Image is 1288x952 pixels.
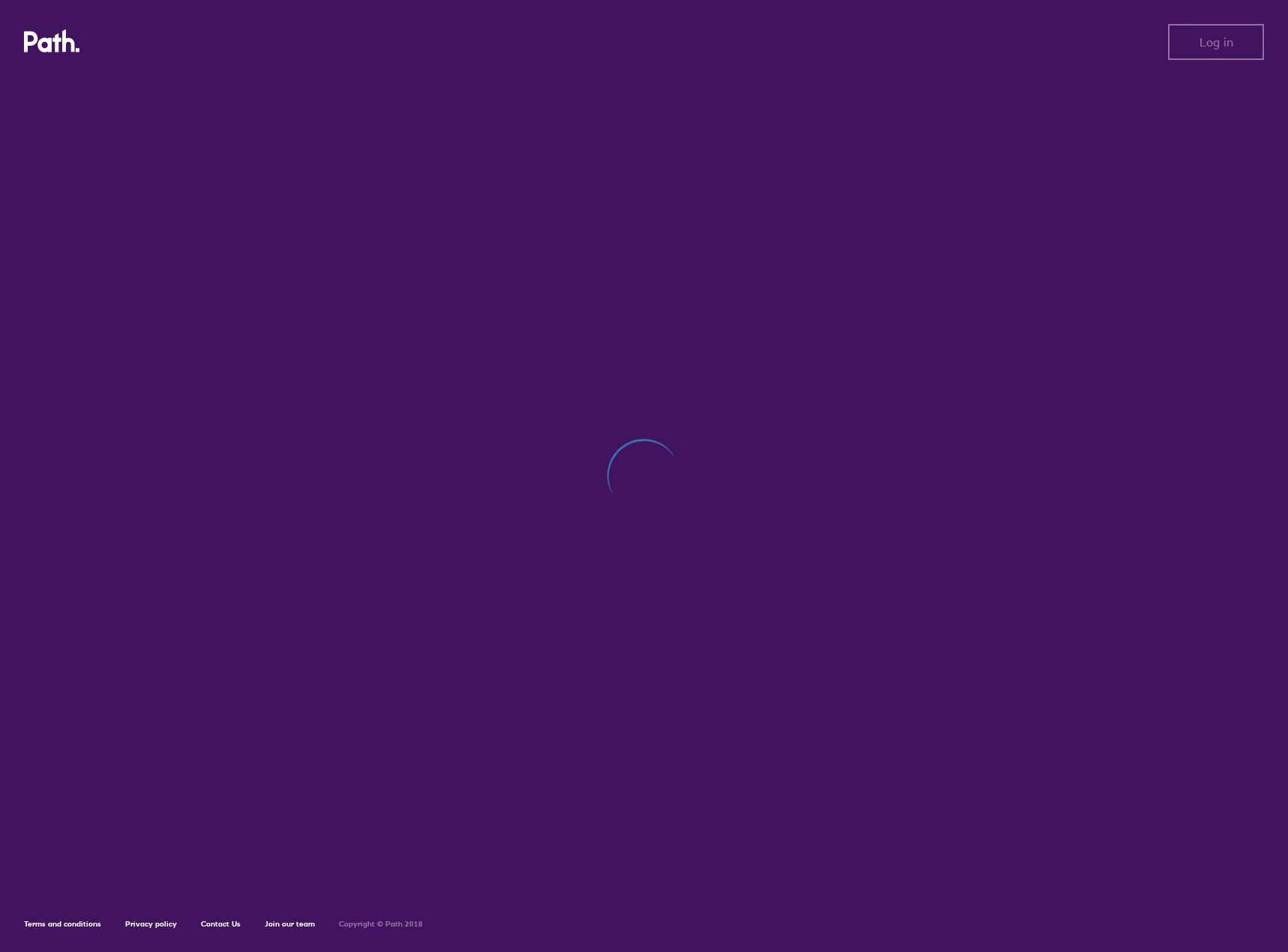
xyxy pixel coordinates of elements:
[1200,35,1233,49] span: Log in
[339,920,423,929] h6: Copyright © Path 2018
[265,919,315,929] a: Join our team
[24,919,101,929] a: Terms and conditions
[201,919,241,929] a: Contact Us
[1168,24,1264,60] button: Log in
[125,919,177,929] a: Privacy policy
